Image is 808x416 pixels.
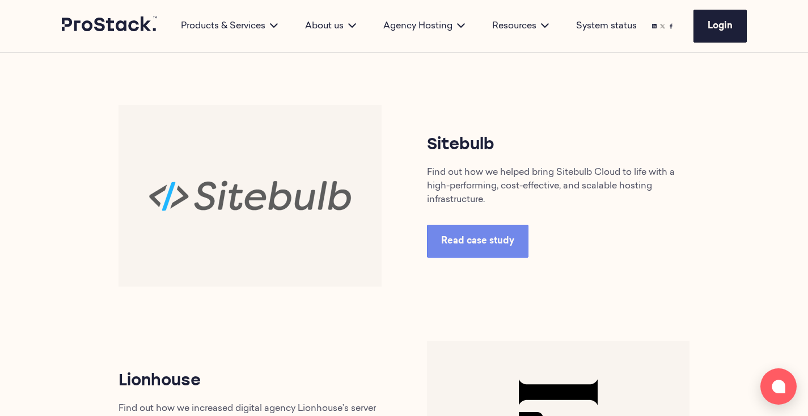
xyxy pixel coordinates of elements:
p: Find out how we helped bring Sitebulb Cloud to life with a high-performing, cost-effective, and s... [427,166,690,207]
img: Sitebulb-768x530.png [119,105,382,287]
span: Read case study [441,237,514,246]
div: Agency Hosting [370,19,479,33]
a: Login [693,10,747,43]
span: Login [708,22,733,31]
div: Products & Services [167,19,291,33]
h3: Sitebulb [427,134,690,157]
a: Read case study [427,225,528,258]
a: System status [576,19,637,33]
h3: Lionhouse [119,370,382,393]
div: Resources [479,19,562,33]
div: About us [291,19,370,33]
a: Prostack logo [62,16,158,36]
button: Open chat window [760,368,797,405]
